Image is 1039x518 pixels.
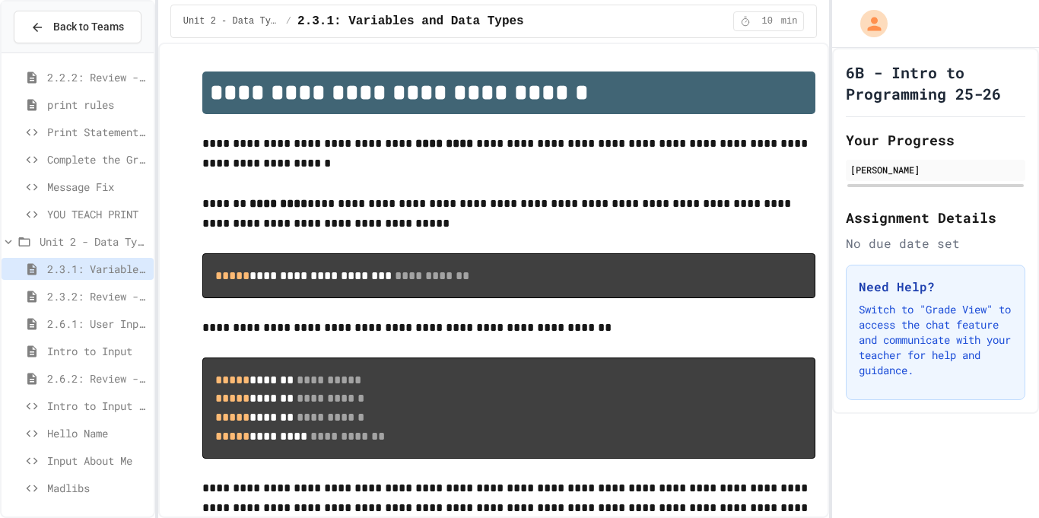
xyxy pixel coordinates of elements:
p: Switch to "Grade View" to access the chat feature and communicate with your teacher for help and ... [859,302,1012,378]
span: min [781,15,798,27]
div: My Account [844,6,891,41]
h2: Assignment Details [846,207,1025,228]
span: Print Statement Repair [47,124,148,140]
span: Back to Teams [53,19,124,35]
h3: Need Help? [859,278,1012,296]
span: 2.2.2: Review - Hello, World! [47,69,148,85]
span: YOU TEACH PRINT [47,206,148,222]
span: 2.6.2: Review - User Input [47,370,148,386]
span: Unit 2 - Data Types, Variables, [DEMOGRAPHIC_DATA] [183,15,280,27]
span: Input About Me [47,453,148,469]
span: print rules [47,97,148,113]
span: Madlibs [47,480,148,496]
span: 2.3.1: Variables and Data Types [297,12,524,30]
span: Unit 2 - Data Types, Variables, [DEMOGRAPHIC_DATA] [40,234,148,249]
span: 10 [755,15,780,27]
h1: 6B - Intro to Programming 25-26 [846,62,1025,104]
span: Message Fix [47,179,148,195]
span: 2.3.2: Review - Variables and Data Types [47,288,148,304]
span: Intro to Input [47,343,148,359]
span: Intro to Input Exercise [47,398,148,414]
span: Hello Name [47,425,148,441]
span: Complete the Greeting [47,151,148,167]
span: 2.3.1: Variables and Data Types [47,261,148,277]
button: Back to Teams [14,11,141,43]
h2: Your Progress [846,129,1025,151]
span: / [286,15,291,27]
div: No due date set [846,234,1025,253]
div: [PERSON_NAME] [850,163,1021,176]
span: 2.6.1: User Input [47,316,148,332]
